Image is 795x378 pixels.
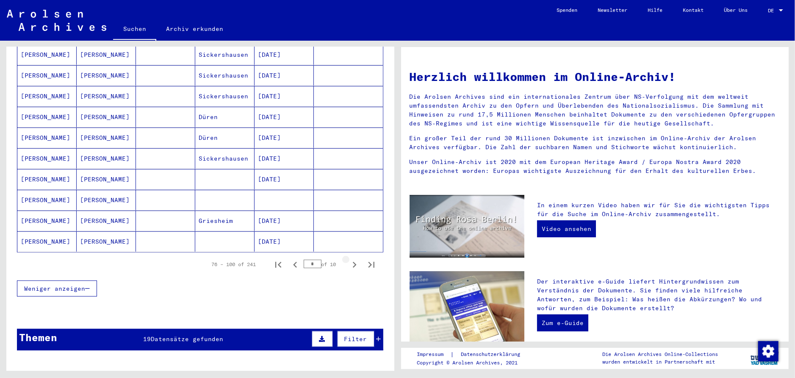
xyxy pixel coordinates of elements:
[410,92,781,128] p: Die Arolsen Archives sind ein internationales Zentrum über NS-Verfolgung mit dem weltweit umfasse...
[77,148,136,169] mat-cell: [PERSON_NAME]
[17,65,77,86] mat-cell: [PERSON_NAME]
[363,256,380,273] button: Last page
[17,107,77,127] mat-cell: [PERSON_NAME]
[255,44,314,65] mat-cell: [DATE]
[255,86,314,106] mat-cell: [DATE]
[17,44,77,65] mat-cell: [PERSON_NAME]
[255,211,314,231] mat-cell: [DATE]
[77,128,136,148] mat-cell: [PERSON_NAME]
[156,19,234,39] a: Archiv erkunden
[255,148,314,169] mat-cell: [DATE]
[255,65,314,86] mat-cell: [DATE]
[749,347,781,369] img: yv_logo.png
[17,128,77,148] mat-cell: [PERSON_NAME]
[17,211,77,231] mat-cell: [PERSON_NAME]
[195,44,255,65] mat-cell: Sickershausen
[255,107,314,127] mat-cell: [DATE]
[24,285,85,292] span: Weniger anzeigen
[337,331,374,347] button: Filter
[77,231,136,252] mat-cell: [PERSON_NAME]
[77,65,136,86] mat-cell: [PERSON_NAME]
[410,134,781,152] p: Ein großer Teil der rund 30 Millionen Dokumente ist inzwischen im Online-Archiv der Arolsen Archi...
[77,169,136,189] mat-cell: [PERSON_NAME]
[255,231,314,252] mat-cell: [DATE]
[454,350,530,359] a: Datenschutzerklärung
[77,86,136,106] mat-cell: [PERSON_NAME]
[195,128,255,148] mat-cell: Düren
[17,281,97,297] button: Weniger anzeigen
[537,220,596,237] a: Video ansehen
[77,107,136,127] mat-cell: [PERSON_NAME]
[17,148,77,169] mat-cell: [PERSON_NAME]
[19,330,57,345] div: Themen
[758,341,778,361] img: Zustimmung ändern
[113,19,156,41] a: Suchen
[537,277,780,313] p: Der interaktive e-Guide liefert Hintergrundwissen zum Verständnis der Dokumente. Sie finden viele...
[195,211,255,231] mat-cell: Griesheim
[195,148,255,169] mat-cell: Sickershausen
[410,158,781,175] p: Unser Online-Archiv ist 2020 mit dem European Heritage Award / Europa Nostra Award 2020 ausgezeic...
[17,86,77,106] mat-cell: [PERSON_NAME]
[17,169,77,189] mat-cell: [PERSON_NAME]
[410,195,525,258] img: video.jpg
[602,350,718,358] p: Die Arolsen Archives Online-Collections
[537,201,780,219] p: In einem kurzen Video haben wir für Sie die wichtigsten Tipps für die Suche im Online-Archiv zusa...
[410,68,781,86] h1: Herzlich willkommen im Online-Archiv!
[195,65,255,86] mat-cell: Sickershausen
[768,8,777,14] span: DE
[17,190,77,210] mat-cell: [PERSON_NAME]
[77,211,136,231] mat-cell: [PERSON_NAME]
[270,256,287,273] button: First page
[344,335,367,343] span: Filter
[255,128,314,148] mat-cell: [DATE]
[417,350,450,359] a: Impressum
[346,256,363,273] button: Next page
[77,44,136,65] mat-cell: [PERSON_NAME]
[410,271,525,348] img: eguide.jpg
[7,10,106,31] img: Arolsen_neg.svg
[287,256,304,273] button: Previous page
[195,86,255,106] mat-cell: Sickershausen
[195,107,255,127] mat-cell: Düren
[255,169,314,189] mat-cell: [DATE]
[151,335,223,343] span: Datensätze gefunden
[417,350,530,359] div: |
[417,359,530,367] p: Copyright © Arolsen Archives, 2021
[17,231,77,252] mat-cell: [PERSON_NAME]
[304,260,346,268] div: of 10
[212,261,256,268] div: 76 – 100 of 241
[537,314,588,331] a: Zum e-Guide
[77,190,136,210] mat-cell: [PERSON_NAME]
[143,335,151,343] span: 19
[602,358,718,366] p: wurden entwickelt in Partnerschaft mit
